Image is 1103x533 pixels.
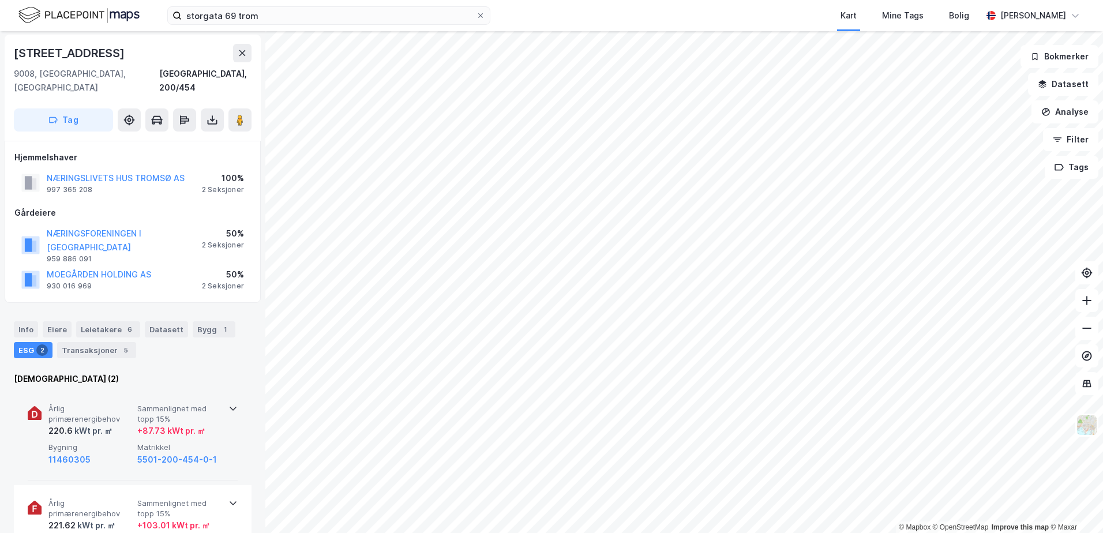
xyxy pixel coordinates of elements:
[43,321,72,337] div: Eiere
[219,324,231,335] div: 1
[76,321,140,337] div: Leietakere
[1076,414,1098,436] img: Z
[933,523,989,531] a: OpenStreetMap
[137,404,222,424] span: Sammenlignet med topp 15%
[1043,128,1098,151] button: Filter
[137,498,222,519] span: Sammenlignet med topp 15%
[137,424,205,438] div: + 87.73 kWt pr. ㎡
[124,324,136,335] div: 6
[14,151,251,164] div: Hjemmelshaver
[899,523,931,531] a: Mapbox
[73,424,112,438] div: kWt pr. ㎡
[47,254,92,264] div: 959 886 091
[182,7,476,24] input: Søk på adresse, matrikkel, gårdeiere, leietakere eller personer
[47,185,92,194] div: 997 365 208
[137,442,222,452] span: Matrikkel
[1045,478,1103,533] iframe: Chat Widget
[48,442,133,452] span: Bygning
[48,404,133,424] span: Årlig primærenergibehov
[120,344,132,356] div: 5
[1021,45,1098,68] button: Bokmerker
[1045,478,1103,533] div: Kontrollprogram for chat
[949,9,969,22] div: Bolig
[841,9,857,22] div: Kart
[48,453,91,467] button: 11460305
[992,523,1049,531] a: Improve this map
[1045,156,1098,179] button: Tags
[202,241,244,250] div: 2 Seksjoner
[14,206,251,220] div: Gårdeiere
[36,344,48,356] div: 2
[202,268,244,281] div: 50%
[76,519,115,532] div: kWt pr. ㎡
[145,321,188,337] div: Datasett
[202,281,244,291] div: 2 Seksjoner
[14,108,113,132] button: Tag
[202,185,244,194] div: 2 Seksjoner
[202,227,244,241] div: 50%
[14,372,252,386] div: [DEMOGRAPHIC_DATA] (2)
[193,321,235,337] div: Bygg
[137,519,210,532] div: + 103.01 kWt pr. ㎡
[18,5,140,25] img: logo.f888ab2527a4732fd821a326f86c7f29.svg
[48,424,112,438] div: 220.6
[1000,9,1066,22] div: [PERSON_NAME]
[48,519,115,532] div: 221.62
[14,44,127,62] div: [STREET_ADDRESS]
[57,342,136,358] div: Transaksjoner
[137,453,217,467] button: 5501-200-454-0-1
[47,281,92,291] div: 930 016 969
[14,67,159,95] div: 9008, [GEOGRAPHIC_DATA], [GEOGRAPHIC_DATA]
[882,9,924,22] div: Mine Tags
[1031,100,1098,123] button: Analyse
[14,321,38,337] div: Info
[159,67,252,95] div: [GEOGRAPHIC_DATA], 200/454
[1028,73,1098,96] button: Datasett
[14,342,52,358] div: ESG
[48,498,133,519] span: Årlig primærenergibehov
[202,171,244,185] div: 100%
